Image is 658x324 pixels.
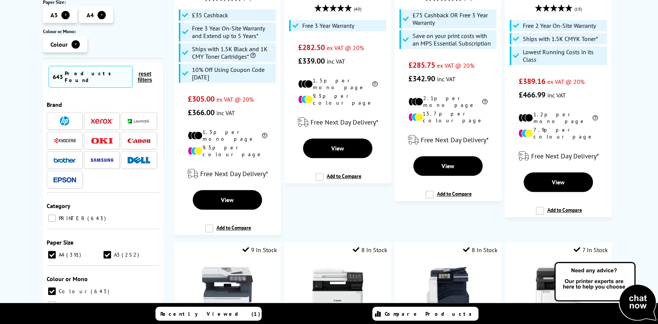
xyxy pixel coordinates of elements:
[65,70,128,84] div: Products Found
[408,95,488,108] li: 2.1p per mono page
[50,41,68,48] span: Colour
[199,267,256,323] img: Xerox-VersaLink-C415-Front-Main-Small.jpg
[48,301,56,309] input: Mono 475
[53,158,76,163] img: Brother
[309,267,366,323] img: Canon-MF754Cdw-Front-Small.jpg
[91,119,113,124] img: Xerox
[420,267,476,323] img: Xerox-C7120-Front-Main-Small.jpg
[66,251,83,258] span: 391
[47,275,88,283] span: Colour or Mono
[47,239,73,246] span: Paper Size
[574,2,582,16] span: (18)
[122,251,141,258] span: 252
[47,202,70,210] span: Category
[97,11,106,19] button: ✕
[48,251,56,259] input: A4 391
[413,156,483,176] a: View
[437,75,455,83] span: inc VAT
[408,74,435,84] span: £342.90
[53,73,63,81] span: 643
[53,138,76,143] img: Kyocera
[523,35,598,43] span: Ships with 1.5K CMYK Toner*
[442,162,454,170] span: View
[48,287,56,295] input: Colour 643
[327,58,345,65] span: inc VAT
[530,267,586,323] img: kyocera-ma2600cfx-front-main-small.jpg
[408,60,435,70] span: £285.75
[61,11,70,19] button: ✕
[192,24,274,40] span: Free 3 Year On-Site Warranty and Extend up to 5 Years*
[553,261,658,322] img: Open Live Chat window
[547,91,565,99] span: inc VAT
[413,11,495,26] span: £75 Cashback OR Free 3 Year Warranty
[87,11,94,19] span: A4
[311,118,378,126] span: Free Next Day Delivery*
[188,129,267,142] li: 1.3p per mono page
[53,177,76,183] img: Epson
[298,77,378,91] li: 1.5p per mono page
[298,93,378,106] li: 9.3p per colour page
[398,129,497,151] div: modal_delivery
[128,138,150,143] img: Canon
[155,307,262,321] a: Recently Viewed (1)
[192,66,274,81] span: 10% Off Using Coupon Code [DATE]
[133,70,157,83] button: reset filters
[354,2,361,16] span: (40)
[413,32,495,47] span: Save on your print costs with an MPS Essential Subscription
[524,172,593,192] a: View
[91,288,111,295] span: 643
[57,301,84,308] span: Mono
[298,56,325,66] span: £339.00
[331,145,344,152] span: View
[57,251,65,258] span: A4
[87,215,108,222] span: 643
[437,62,474,69] span: ex VAT @ 20%
[192,11,228,19] span: £35 Cashback
[353,246,387,254] div: 8 In Stock
[518,90,545,100] span: £466.99
[531,152,599,160] span: Free Next Day Delivery*
[178,163,277,184] div: modal_delivery
[518,76,545,86] span: £389.16
[518,111,598,125] li: 1.2p per mono page
[385,310,476,317] span: Compare Products
[128,119,150,123] img: Lexmark
[408,110,488,124] li: 13.7p per colour page
[298,43,325,52] span: £282.50
[50,11,58,19] span: A3
[420,135,488,144] span: Free Next Day Delivery*
[200,169,268,178] span: Free Next Day Delivery*
[302,22,354,29] span: Free 3 Year Warranty
[112,251,121,258] span: A3
[372,307,478,321] a: Compare Products
[242,246,277,254] div: 9 In Stock
[192,45,274,60] span: Ships with 1.5K Black and 1K CMY Toner Cartridges*
[72,40,80,49] button: ✕
[463,246,498,254] div: 8 In Stock
[303,138,372,158] a: View
[84,301,105,308] span: 475
[518,126,598,140] li: 7.9p per colour page
[57,215,87,222] span: PRINTER
[48,214,56,222] input: PRINTER 643
[509,146,608,167] div: modal_delivery
[91,158,113,162] img: Samsung
[205,224,251,239] label: Add to Compare
[188,144,267,158] li: 9.3p per colour page
[104,251,111,259] input: A3 252
[188,94,215,104] span: £305.00
[536,207,582,221] label: Add to Compare
[216,109,235,117] span: inc VAT
[193,190,262,210] a: View
[523,22,596,29] span: Free 2 Year On-Site Warranty
[47,101,62,108] span: Brand
[188,108,215,117] span: £366.00
[574,246,608,254] div: 7 In Stock
[315,173,361,187] label: Add to Compare
[523,48,605,63] span: Lowest Running Costs in its Class
[216,96,254,103] span: ex VAT @ 20%
[327,44,364,52] span: ex VAT @ 20%
[425,190,471,205] label: Add to Compare
[160,310,260,317] span: Recently Viewed (1)
[91,138,113,144] img: OKI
